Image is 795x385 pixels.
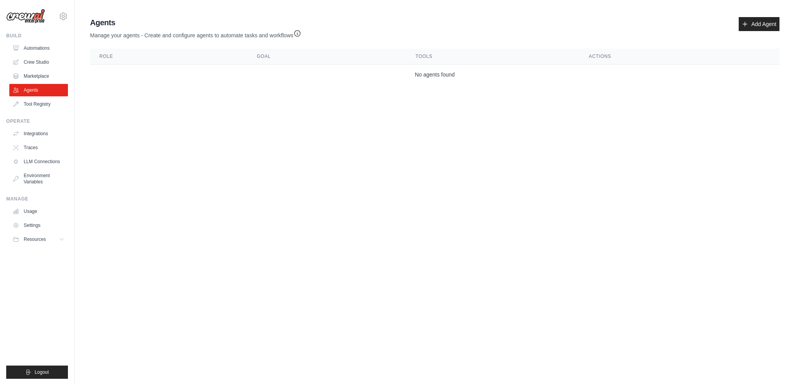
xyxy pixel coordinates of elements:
[6,33,68,39] div: Build
[9,219,68,232] a: Settings
[6,118,68,124] div: Operate
[6,366,68,379] button: Logout
[90,64,779,85] td: No agents found
[90,17,301,28] h2: Agents
[9,84,68,96] a: Agents
[9,155,68,168] a: LLM Connections
[6,9,45,24] img: Logo
[9,42,68,54] a: Automations
[90,28,301,39] p: Manage your agents - Create and configure agents to automate tasks and workflows
[9,98,68,110] a: Tool Registry
[9,233,68,246] button: Resources
[9,70,68,82] a: Marketplace
[9,141,68,154] a: Traces
[90,49,248,64] th: Role
[24,236,46,242] span: Resources
[9,205,68,218] a: Usage
[9,127,68,140] a: Integrations
[9,169,68,188] a: Environment Variables
[580,49,779,64] th: Actions
[406,49,579,64] th: Tools
[9,56,68,68] a: Crew Studio
[6,196,68,202] div: Manage
[739,17,779,31] a: Add Agent
[248,49,406,64] th: Goal
[35,369,49,375] span: Logout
